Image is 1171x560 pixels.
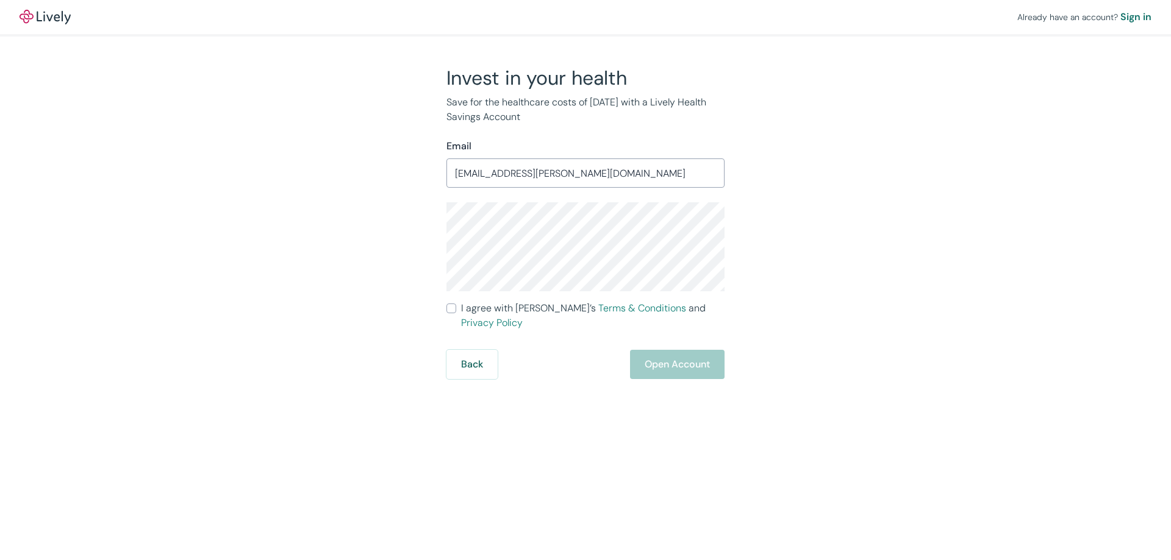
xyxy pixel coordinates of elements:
a: LivelyLively [20,10,71,24]
a: Sign in [1120,10,1151,24]
span: I agree with [PERSON_NAME]’s and [461,301,725,330]
p: Save for the healthcare costs of [DATE] with a Lively Health Savings Account [446,95,725,124]
h2: Invest in your health [446,66,725,90]
div: Already have an account? [1017,10,1151,24]
label: Email [446,139,471,154]
img: Lively [20,10,71,24]
button: Back [446,350,498,379]
a: Terms & Conditions [598,302,686,314]
a: Privacy Policy [461,316,523,329]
